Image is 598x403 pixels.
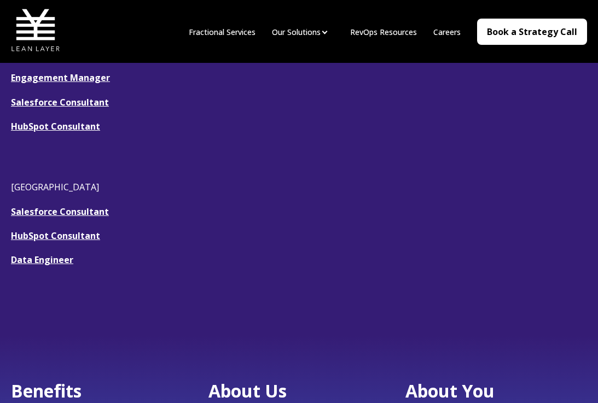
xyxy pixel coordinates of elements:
span: About Us [208,379,287,402]
span: About You [405,379,495,402]
a: Salesforce Consultant [11,96,109,108]
div: Navigation Menu [181,26,469,38]
img: Lean Layer Logo [11,5,60,55]
a: Engagement Manager [11,72,110,84]
span: Benefits [11,379,82,402]
a: Our Solutions [272,27,321,37]
a: Fractional Services [189,27,256,37]
a: Data Engineer [11,254,73,266]
a: RevOps Resources [350,27,417,37]
a: HubSpot Consultant [11,230,100,242]
span: [GEOGRAPHIC_DATA] [11,181,99,193]
a: HubSpot Consultant [11,120,100,132]
a: Book a Strategy Call [477,19,587,45]
a: Careers [433,27,461,37]
a: Salesforce Consultant [11,206,109,218]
